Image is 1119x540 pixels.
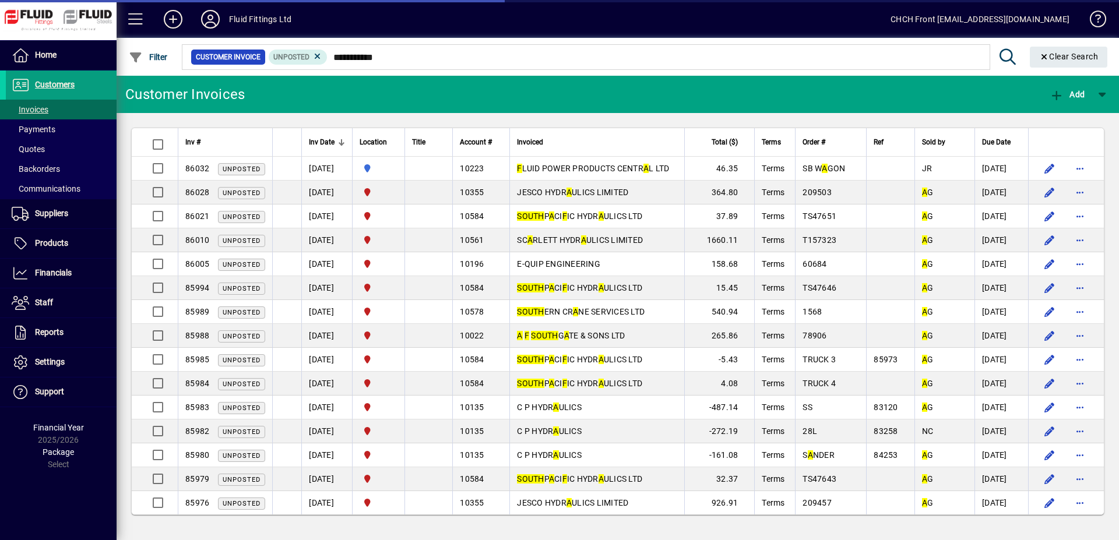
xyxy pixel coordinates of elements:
[874,136,884,149] span: Ref
[803,283,836,292] span: TS47646
[562,283,567,292] em: F
[301,204,352,228] td: [DATE]
[6,377,117,407] a: Support
[223,357,261,364] span: Unposted
[1047,84,1088,105] button: Add
[1071,446,1089,464] button: More options
[874,355,898,364] span: 85973
[549,211,554,221] em: A
[460,379,484,388] span: 10584
[6,229,117,258] a: Products
[185,331,209,340] span: 85988
[185,211,209,221] span: 86021
[974,348,1028,372] td: [DATE]
[803,188,832,197] span: 209503
[803,403,812,412] span: SS
[192,9,229,30] button: Profile
[684,276,754,300] td: 15.45
[1071,398,1089,417] button: More options
[684,228,754,252] td: 1660.11
[185,136,265,149] div: Inv #
[762,355,784,364] span: Terms
[891,10,1069,29] div: CHCH Front [EMAIL_ADDRESS][DOMAIN_NAME]
[517,474,544,483] em: SOUTH
[1040,326,1059,345] button: Edit
[684,252,754,276] td: 158.68
[412,136,425,149] span: Title
[460,331,484,340] span: 10022
[1040,255,1059,273] button: Edit
[196,51,261,63] span: Customer Invoice
[922,379,934,388] span: G
[460,307,484,316] span: 10578
[684,348,754,372] td: -5.43
[922,450,934,460] span: G
[517,355,642,364] span: P CI IC HYDR ULICS LTD
[35,327,64,337] span: Reports
[460,474,484,483] span: 10584
[974,419,1028,443] td: [DATE]
[6,199,117,228] a: Suppliers
[185,235,209,245] span: 86010
[692,136,748,149] div: Total ($)
[223,213,261,221] span: Unposted
[974,372,1028,396] td: [DATE]
[360,353,397,366] span: FLUID FITTINGS CHRISTCHURCH
[360,162,397,175] span: AUCKLAND
[185,307,209,316] span: 85989
[301,157,352,181] td: [DATE]
[553,426,558,436] em: A
[803,331,826,340] span: 78906
[517,331,625,340] span: G TE & SONS LTD
[269,50,328,65] mat-chip: Customer Invoice Status: Unposted
[922,355,934,364] span: G
[12,164,60,174] span: Backorders
[922,403,934,412] span: G
[223,165,261,173] span: Unposted
[517,136,677,149] div: Invoiced
[562,474,567,483] em: F
[599,211,604,221] em: A
[360,234,397,246] span: FLUID FITTINGS CHRISTCHURCH
[460,259,484,269] span: 10196
[684,443,754,467] td: -161.08
[360,472,397,485] span: FLUID FITTINGS CHRISTCHURCH
[460,235,484,245] span: 10561
[6,159,117,179] a: Backorders
[223,237,261,245] span: Unposted
[982,136,1021,149] div: Due Date
[922,235,927,245] em: A
[301,419,352,443] td: [DATE]
[35,80,75,89] span: Customers
[223,404,261,412] span: Unposted
[517,283,544,292] em: SOUTH
[35,50,57,59] span: Home
[762,259,784,269] span: Terms
[12,144,45,154] span: Quotes
[301,396,352,419] td: [DATE]
[1040,302,1059,321] button: Edit
[1071,278,1089,297] button: More options
[684,324,754,348] td: 265.86
[185,450,209,460] span: 85980
[517,474,642,483] span: P CI IC HYDR ULICS LTD
[803,259,826,269] span: 60684
[1081,2,1104,40] a: Knowledge Base
[527,235,533,245] em: A
[517,136,543,149] span: Invoiced
[684,181,754,204] td: 364.80
[922,307,934,316] span: G
[874,426,898,436] span: 83258
[684,300,754,324] td: 540.94
[974,300,1028,324] td: [DATE]
[762,283,784,292] span: Terms
[922,403,927,412] em: A
[531,331,558,340] em: SOUTH
[223,261,261,269] span: Unposted
[803,379,836,388] span: TRUCK 4
[360,305,397,318] span: FLUID FITTINGS CHRISTCHURCH
[1040,398,1059,417] button: Edit
[360,257,397,270] span: FLUID FITTINGS CHRISTCHURCH
[460,164,484,173] span: 10223
[803,426,817,436] span: 28L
